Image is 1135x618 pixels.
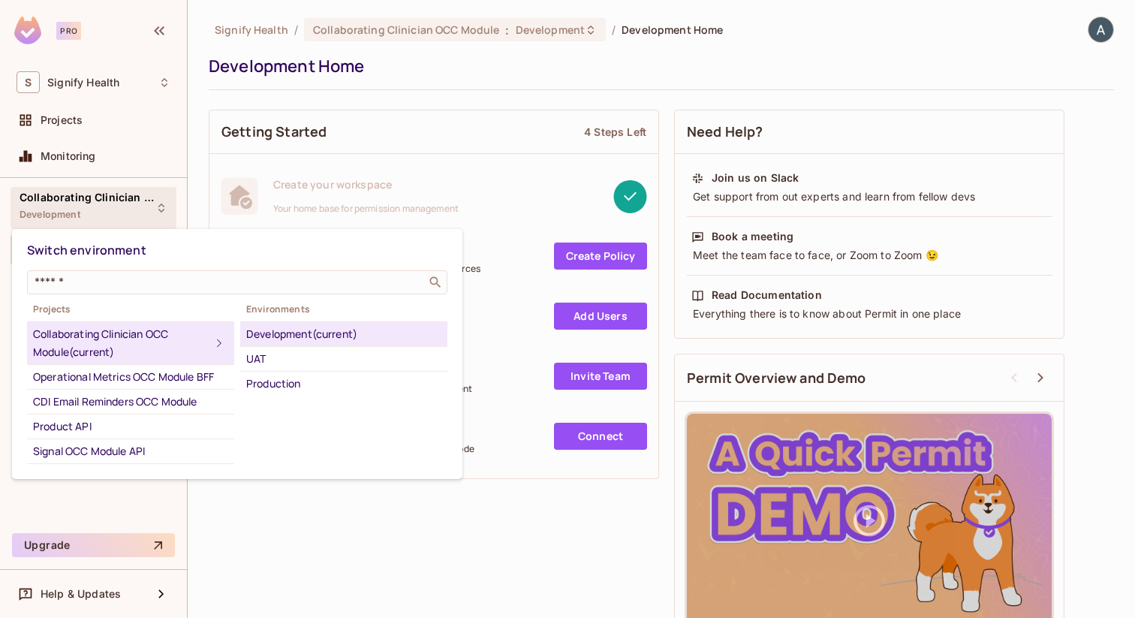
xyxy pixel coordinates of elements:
div: Signal OCC Module API [33,442,228,460]
span: Environments [240,303,447,315]
div: Production [246,375,441,393]
div: UAT [246,350,441,368]
div: Development (current) [246,325,441,343]
div: Collaborating Clinician OCC Module (current) [33,325,210,361]
span: Switch environment [27,242,146,258]
div: Product API [33,418,228,436]
div: Onboarding OCC Module BFF [33,467,228,485]
span: Projects [27,303,234,315]
div: Operational Metrics OCC Module BFF [33,368,228,386]
div: CDI Email Reminders OCC Module [33,393,228,411]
